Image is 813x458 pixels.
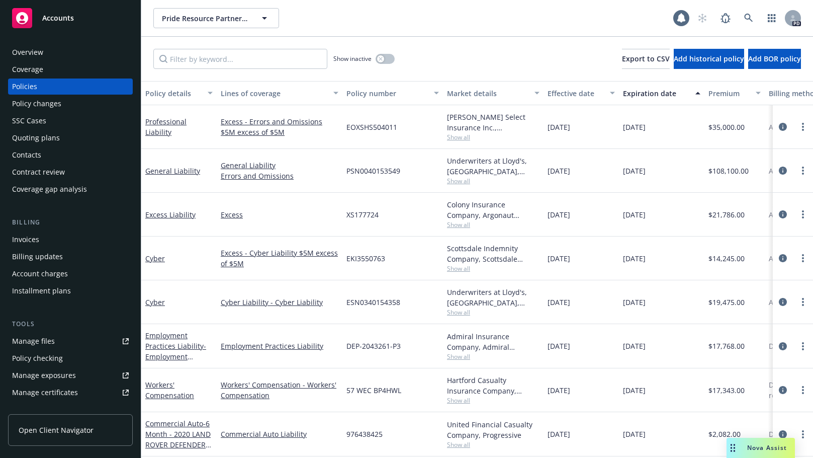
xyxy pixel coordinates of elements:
a: more [797,340,809,352]
a: Workers' Compensation - Workers' Compensation [221,379,338,401]
a: Employment Practices Liability [145,331,206,372]
span: $17,768.00 [708,341,745,351]
div: Admiral Insurance Company, Admiral Insurance Group ([PERSON_NAME] Corporation), CRC Group [447,331,539,352]
a: more [797,384,809,396]
a: Employment Practices Liability [221,341,338,351]
div: Coverage gap analysis [12,181,87,197]
div: Coverage [12,61,43,78]
a: SSC Cases [8,113,133,129]
div: Account charges [12,266,68,282]
div: Contacts [12,147,41,163]
span: Add BOR policy [748,54,801,63]
div: Effective date [548,88,604,99]
span: ESN0340154358 [346,297,400,308]
div: Scottsdale Indemnity Company, Scottsdale Insurance Company (Nationwide), CRC Group [447,243,539,264]
button: Policy number [342,81,443,105]
div: Manage files [12,333,55,349]
span: [DATE] [623,341,646,351]
span: Show all [447,264,539,273]
span: XS177724 [346,209,379,220]
span: EOXSHS504011 [346,122,397,132]
a: Policy checking [8,350,133,366]
span: $108,100.00 [708,166,749,176]
a: Search [739,8,759,28]
span: $17,343.00 [708,385,745,396]
span: Show all [447,308,539,317]
span: [DATE] [548,297,570,308]
span: [DATE] [548,341,570,351]
a: circleInformation [777,296,789,308]
a: Billing updates [8,249,133,265]
span: Show inactive [333,54,372,63]
div: Installment plans [12,283,71,299]
span: [DATE] [623,209,646,220]
div: [PERSON_NAME] Select Insurance Inc., [PERSON_NAME] Insurance Group, Ltd., CRC Group [447,112,539,133]
span: Show all [447,133,539,141]
span: $2,082.00 [708,429,741,439]
a: Manage exposures [8,367,133,384]
a: Manage claims [8,402,133,418]
span: Open Client Navigator [19,425,94,435]
div: Billing updates [12,249,63,265]
a: Cyber [145,297,165,307]
a: Switch app [762,8,782,28]
a: Invoices [8,232,133,248]
div: Tools [8,319,133,329]
a: Commercial Auto Liability [221,429,338,439]
a: General Liability [221,160,338,171]
div: Policy number [346,88,428,99]
div: Manage claims [12,402,63,418]
a: Installment plans [8,283,133,299]
a: Quoting plans [8,130,133,146]
span: [DATE] [623,253,646,264]
span: Show all [447,440,539,449]
button: Lines of coverage [217,81,342,105]
a: Manage files [8,333,133,349]
button: Export to CSV [622,49,670,69]
div: Premium [708,88,750,99]
span: 976438425 [346,429,383,439]
a: circleInformation [777,208,789,220]
button: Effective date [544,81,619,105]
a: Manage certificates [8,385,133,401]
button: Add BOR policy [748,49,801,69]
a: circleInformation [777,121,789,133]
span: [DATE] [623,166,646,176]
div: Policy checking [12,350,63,366]
span: DEP-2043261-P3 [346,341,401,351]
span: Show all [447,352,539,361]
div: SSC Cases [12,113,46,129]
span: [DATE] [623,122,646,132]
div: Billing [8,217,133,227]
button: Nova Assist [727,438,795,458]
button: Expiration date [619,81,704,105]
a: General Liability [145,166,200,176]
a: Contacts [8,147,133,163]
button: Premium [704,81,765,105]
a: Policies [8,79,133,95]
div: Manage exposures [12,367,76,384]
div: Colony Insurance Company, Argonaut Insurance Company (Argo), CRC Group [447,199,539,220]
div: Policy details [145,88,202,99]
a: Workers' Compensation [145,380,194,400]
button: Pride Resource Partners LLC [153,8,279,28]
span: Show all [447,177,539,185]
span: [DATE] [623,297,646,308]
span: $19,475.00 [708,297,745,308]
div: Lines of coverage [221,88,327,99]
a: Contract review [8,164,133,180]
span: $21,786.00 [708,209,745,220]
a: circleInformation [777,428,789,440]
div: Underwriters at Lloyd's, [GEOGRAPHIC_DATA], [PERSON_NAME] of London, CRC Group [447,156,539,177]
a: Excess - Cyber Liability $5M excess of $5M [221,248,338,269]
a: Cyber [145,254,165,263]
a: Professional Liability [145,117,187,137]
span: Accounts [42,14,74,22]
button: Market details [443,81,544,105]
span: PSN0040153549 [346,166,400,176]
div: Manage certificates [12,385,78,401]
a: Report a Bug [715,8,736,28]
a: Start snowing [692,8,712,28]
a: Errors and Omissions [221,171,338,181]
a: Cyber Liability - Cyber Liability [221,297,338,308]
